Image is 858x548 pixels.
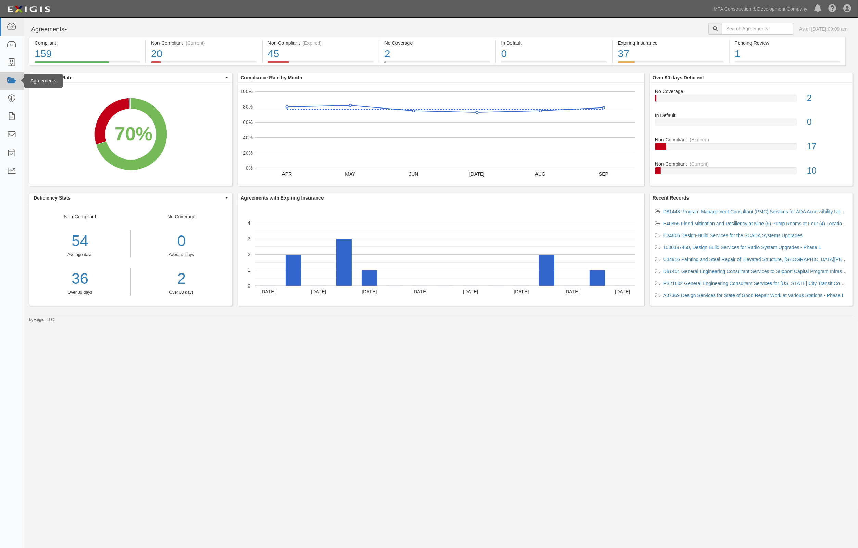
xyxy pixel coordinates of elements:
text: [DATE] [564,289,579,294]
text: 100% [240,89,253,94]
text: 20% [243,150,253,155]
div: 2 [384,47,490,61]
div: Over 30 days [136,290,227,295]
a: 36 [29,268,130,290]
text: [DATE] [514,289,529,294]
div: As of [DATE] 09:09 am [799,26,848,33]
a: Expiring Insurance37 [613,61,729,67]
a: Non-Compliant(Expired)17 [655,136,847,161]
svg: A chart. [29,83,232,186]
svg: A chart. [238,203,644,306]
b: Over 90 days Deficient [653,75,704,80]
div: Compliant [35,40,140,47]
text: 2 [248,252,250,257]
div: Non-Compliant (Expired) [268,40,374,47]
a: Compliant159 [29,61,145,67]
div: 45 [268,47,374,61]
text: [DATE] [615,289,630,294]
div: In Default [650,112,853,119]
a: MTA Construction & Development Company [710,2,811,16]
a: In Default0 [496,61,612,67]
div: No Coverage [131,213,232,295]
span: Deficiency Stats [34,194,224,201]
text: AUG [535,171,545,177]
text: 0% [246,165,253,171]
div: Non-Compliant (Current) [151,40,257,47]
text: JUN [409,171,418,177]
b: Agreements with Expiring Insurance [241,195,324,201]
div: Non-Compliant [650,136,853,143]
div: Non-Compliant [650,161,853,167]
b: Recent Records [653,195,689,201]
i: Help Center - Complianz [828,5,836,13]
div: Average days [29,252,130,258]
small: by [29,317,54,323]
text: 1 [248,267,250,273]
text: 4 [248,220,250,226]
a: In Default0 [655,112,847,136]
text: 80% [243,104,253,110]
div: Non-Compliant [29,213,131,295]
a: E40855 Flood Mitigation and Resiliency at Nine (9) Pump Rooms at Four (4) Locations. [663,221,848,226]
a: C34866 Design-Build Services for the SCADA Systems Upgrades [663,233,803,238]
div: 2 [802,92,853,104]
div: Expiring Insurance [618,40,724,47]
a: Pending Review1 [730,61,846,67]
div: (Expired) [690,136,709,143]
text: [DATE] [260,289,275,294]
div: 0 [802,116,853,128]
div: No Coverage [650,88,853,95]
div: 54 [29,230,130,252]
img: logo-5460c22ac91f19d4615b14bd174203de0afe785f0fc80cf4dbbc73dc1793850b.png [5,3,52,15]
div: 10 [802,165,853,177]
span: Compliance Rate [34,74,224,81]
a: 2 [136,268,227,290]
div: 1 [735,47,840,61]
a: A37369 Design Services for State of Good Repair Work at Various Stations - Phase I [663,293,843,298]
div: 20 [151,47,257,61]
text: [DATE] [362,289,377,294]
text: [DATE] [463,289,478,294]
a: Exigis, LLC [34,317,54,322]
b: Compliance Rate by Month [241,75,302,80]
a: No Coverage2 [655,88,847,112]
text: [DATE] [469,171,484,177]
button: Deficiency Stats [29,193,232,203]
div: Pending Review [735,40,840,47]
div: Over 30 days [29,290,130,295]
a: Non-Compliant(Expired)45 [263,61,379,67]
div: 0 [136,230,227,252]
text: 3 [248,236,250,241]
div: (Expired) [302,40,322,47]
div: In Default [501,40,607,47]
div: (Current) [186,40,205,47]
div: Average days [136,252,227,258]
text: 40% [243,135,253,140]
svg: A chart. [238,83,644,186]
text: SEP [599,171,608,177]
a: Non-Compliant(Current)10 [655,161,847,180]
a: Non-Compliant(Current)20 [146,61,262,67]
div: 0 [501,47,607,61]
button: Agreements [29,23,80,37]
text: 0 [248,283,250,289]
div: 70% [115,120,152,147]
text: APR [282,171,292,177]
text: MAY [345,171,355,177]
text: [DATE] [412,289,427,294]
a: No Coverage2 [379,61,495,67]
div: 17 [802,140,853,153]
text: 60% [243,119,253,125]
div: 159 [35,47,140,61]
div: No Coverage [384,40,490,47]
div: 37 [618,47,724,61]
input: Search Agreements [722,23,794,35]
div: (Current) [690,161,709,167]
div: Agreements [24,74,63,88]
text: [DATE] [311,289,326,294]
